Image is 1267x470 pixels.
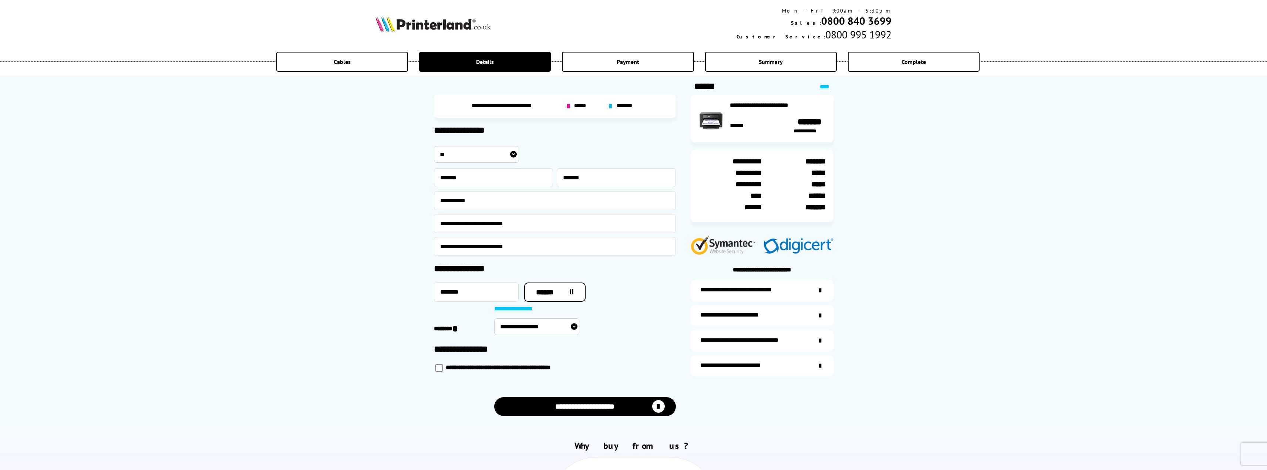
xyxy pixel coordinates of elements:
a: secure-website [691,355,833,376]
span: Payment [617,58,639,65]
a: 0800 840 3699 [821,14,892,28]
span: Complete [902,58,926,65]
a: additional-cables [691,330,833,351]
span: Details [476,58,494,65]
span: Customer Service: [737,33,825,40]
a: additional-ink [691,280,833,301]
img: Printerland Logo [375,16,491,32]
div: Mon - Fri 9:00am - 5:30pm [737,7,892,14]
span: Sales: [791,20,821,26]
h2: Why buy from us? [375,440,892,452]
a: items-arrive [691,305,833,326]
span: Summary [759,58,783,65]
span: 0800 995 1992 [825,28,892,41]
span: Cables [334,58,351,65]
